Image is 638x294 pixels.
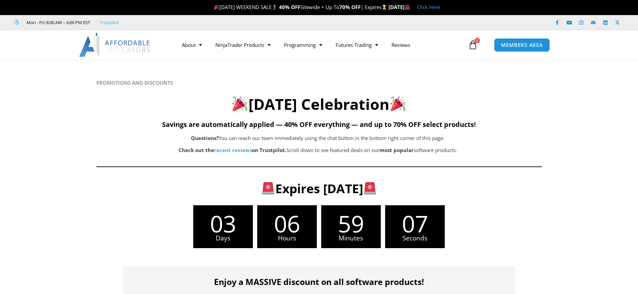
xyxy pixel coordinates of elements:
[96,121,542,129] h5: Savings are automatically applied — 40% OFF everything — and up to 70% OFF select products!
[501,43,543,48] span: MEMBERS AREA
[385,212,445,235] span: 07
[494,38,550,52] a: MEMBERS AREA
[214,147,252,153] a: recent reviews
[272,5,277,10] img: 🏌️‍♂️
[405,5,410,10] img: 🏭
[391,96,406,111] img: 🎉
[132,180,507,197] h3: Expires [DATE]
[179,147,286,153] strong: Check out the on Trustpilot.
[130,134,506,143] p: You can reach our team immediately using the chat button in the bottom right corner of this page.
[385,37,417,53] a: Reviews
[321,235,381,241] span: Minutes
[212,4,388,10] span: [DATE] WEEKEND SALE Sitewide + Up To | Expires
[79,33,151,57] img: LogoAI | Affordable Indicators – NinjaTrader
[96,94,542,114] h2: [DATE] Celebration
[364,182,376,195] img: 🚨
[379,147,414,153] b: most popular
[191,135,219,141] b: Questions?
[339,4,361,10] strong: 70% OFF
[385,235,445,241] span: Seconds
[133,277,505,287] h4: Enjoy a MASSIVE discount on all software products!
[99,18,119,26] a: Trustpilot
[96,80,542,86] h6: PROMOTIONS AND DISCOUNTS
[257,235,317,241] span: Hours
[209,37,277,53] a: NinjaTrader Products
[193,235,253,241] span: Days
[130,146,506,155] p: Scroll down to see featured deals on our software products.
[279,4,300,10] strong: 40% OFF
[262,182,274,195] img: 🚨
[329,37,385,53] a: Futures Trading
[475,38,480,43] span: 0
[175,37,209,53] a: About
[458,35,488,55] a: 0
[388,4,410,10] strong: [DATE]
[232,96,247,111] img: 🎉
[214,5,219,10] img: 🎉
[25,18,90,26] span: Mon - Fri: 8:00 AM – 6:00 PM EST
[382,5,387,10] img: ⌛
[193,212,253,235] span: 03
[277,37,329,53] a: Programming
[417,4,440,10] a: Click Here
[257,212,317,235] span: 06
[321,212,381,235] span: 59
[175,37,467,53] nav: Menu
